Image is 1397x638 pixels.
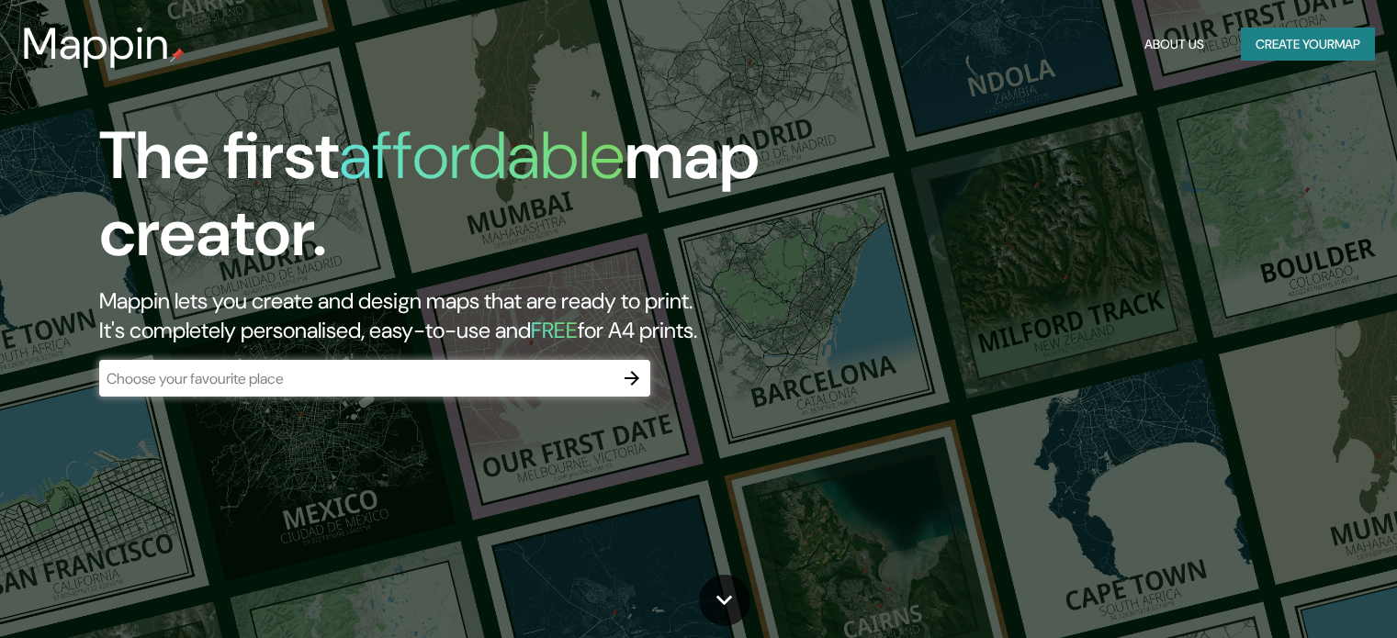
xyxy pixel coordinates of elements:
h1: The first map creator. [99,118,798,286]
img: mappin-pin [170,48,185,62]
h5: FREE [531,316,578,344]
button: About Us [1137,28,1211,62]
h1: affordable [339,113,625,198]
h3: Mappin [22,18,170,70]
button: Create yourmap [1241,28,1375,62]
iframe: Help widget launcher [1234,566,1377,618]
h2: Mappin lets you create and design maps that are ready to print. It's completely personalised, eas... [99,286,798,345]
input: Choose your favourite place [99,368,614,389]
